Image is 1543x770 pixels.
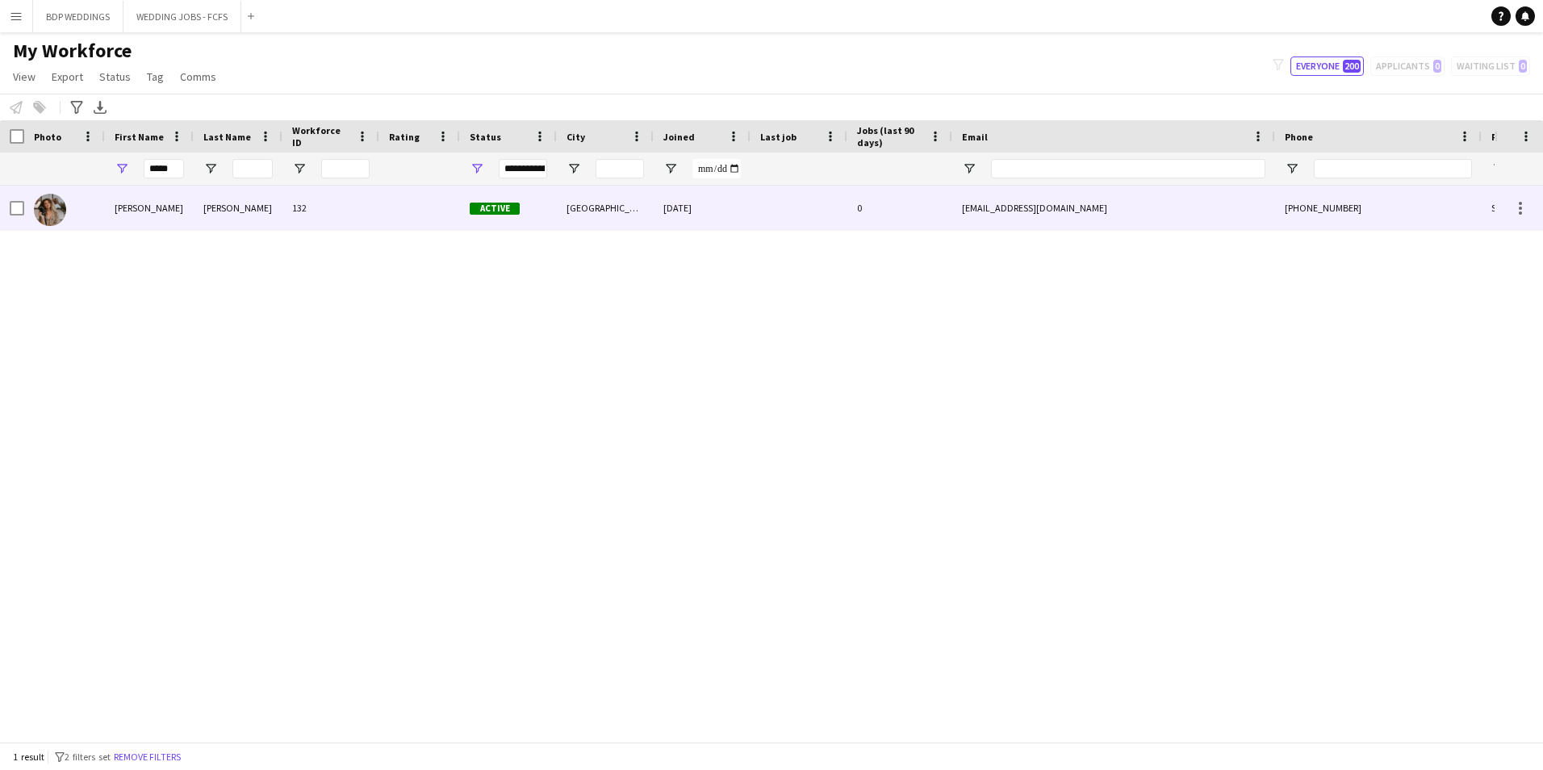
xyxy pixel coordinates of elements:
[147,69,164,84] span: Tag
[140,66,170,87] a: Tag
[203,161,218,176] button: Open Filter Menu
[6,66,42,87] a: View
[144,159,184,178] input: First Name Filter Input
[52,69,83,84] span: Export
[470,131,501,143] span: Status
[99,69,131,84] span: Status
[1290,56,1364,76] button: Everyone200
[389,131,420,143] span: Rating
[33,1,123,32] button: BDP WEDDINGS
[174,66,223,87] a: Comms
[67,98,86,117] app-action-btn: Advanced filters
[292,124,350,149] span: Workforce ID
[654,186,751,230] div: [DATE]
[180,69,216,84] span: Comms
[567,131,585,143] span: City
[470,161,484,176] button: Open Filter Menu
[282,186,379,230] div: 132
[991,159,1265,178] input: Email Filter Input
[663,161,678,176] button: Open Filter Menu
[115,131,164,143] span: First Name
[90,98,110,117] app-action-btn: Export XLSX
[105,186,194,230] div: [PERSON_NAME]
[115,161,129,176] button: Open Filter Menu
[557,186,654,230] div: [GEOGRAPHIC_DATA]
[1491,131,1524,143] span: Profile
[111,748,184,766] button: Remove filters
[232,159,273,178] input: Last Name Filter Input
[567,161,581,176] button: Open Filter Menu
[857,124,923,149] span: Jobs (last 90 days)
[1285,131,1313,143] span: Phone
[847,186,952,230] div: 0
[321,159,370,178] input: Workforce ID Filter Input
[13,69,36,84] span: View
[13,39,132,63] span: My Workforce
[760,131,797,143] span: Last job
[1343,60,1361,73] span: 200
[962,161,976,176] button: Open Filter Menu
[123,1,241,32] button: WEDDING JOBS - FCFS
[65,751,111,763] span: 2 filters set
[596,159,644,178] input: City Filter Input
[1285,161,1299,176] button: Open Filter Menu
[194,186,282,230] div: [PERSON_NAME]
[1491,161,1506,176] button: Open Filter Menu
[1314,159,1472,178] input: Phone Filter Input
[203,131,251,143] span: Last Name
[692,159,741,178] input: Joined Filter Input
[952,186,1275,230] div: [EMAIL_ADDRESS][DOMAIN_NAME]
[962,131,988,143] span: Email
[470,203,520,215] span: Active
[93,66,137,87] a: Status
[45,66,90,87] a: Export
[34,131,61,143] span: Photo
[292,161,307,176] button: Open Filter Menu
[1275,186,1482,230] div: [PHONE_NUMBER]
[663,131,695,143] span: Joined
[34,194,66,226] img: Peggy Pollock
